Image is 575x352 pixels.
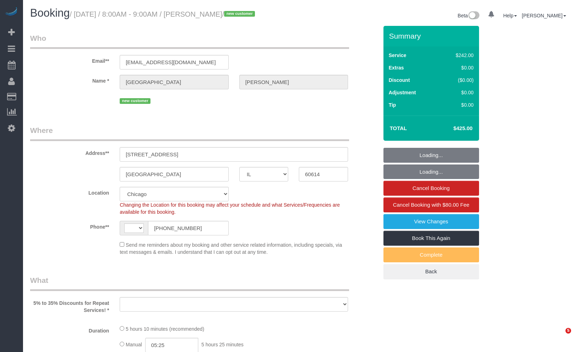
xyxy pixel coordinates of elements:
[389,64,404,71] label: Extras
[383,231,479,246] a: Book This Again
[120,202,340,215] span: Changing the Location for this booking may affect your schedule and what Services/Frequencies are...
[30,33,349,49] legend: Who
[565,328,571,334] span: 5
[432,125,472,132] h4: $425.00
[441,89,474,96] div: $0.00
[25,297,114,314] label: 5% to 35% Discounts for Repeat Services! *
[441,52,474,59] div: $242.00
[551,328,568,345] iframe: Intercom live chat
[25,325,114,334] label: Duration
[224,11,255,17] span: new customer
[126,326,204,332] span: 5 hours 10 minutes (recommended)
[70,10,257,18] small: / [DATE] / 8:00AM - 9:00AM / [PERSON_NAME]
[441,77,474,84] div: ($0.00)
[458,13,480,18] a: Beta
[120,75,229,89] input: First Name**
[383,214,479,229] a: View Changes
[126,342,142,347] span: Manual
[389,89,416,96] label: Adjustment
[468,11,479,21] img: New interface
[120,242,342,255] span: Send me reminders about my booking and other service related information, including specials, via...
[120,98,150,104] span: new customer
[503,13,517,18] a: Help
[222,10,257,18] span: /
[30,275,349,291] legend: What
[299,167,348,181] input: Zip Code**
[390,125,407,131] strong: Total
[389,77,410,84] label: Discount
[30,125,349,141] legend: Where
[389,101,396,108] label: Tip
[383,181,479,196] a: Cancel Booking
[393,202,469,208] span: Cancel Booking with $80.00 Fee
[25,187,114,196] label: Location
[389,32,476,40] h3: Summary
[30,7,70,19] span: Booking
[389,52,406,59] label: Service
[4,7,18,17] img: Automaid Logo
[25,75,114,84] label: Name *
[441,101,474,108] div: $0.00
[522,13,566,18] a: [PERSON_NAME]
[383,264,479,279] a: Back
[441,64,474,71] div: $0.00
[201,342,244,347] span: 5 hours 25 minutes
[239,75,348,89] input: Last Name*
[383,197,479,212] a: Cancel Booking with $80.00 Fee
